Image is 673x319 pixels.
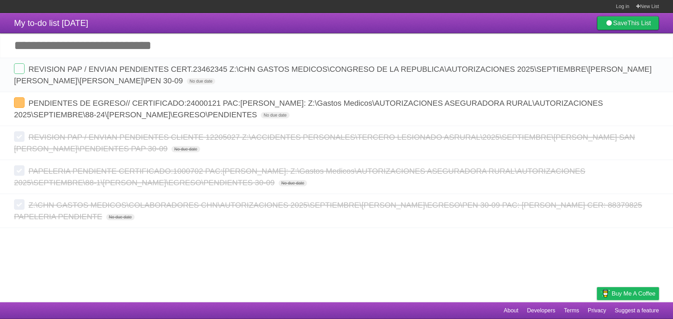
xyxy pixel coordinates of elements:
[14,97,25,108] label: Done
[597,16,659,30] a: SaveThis List
[588,304,606,317] a: Privacy
[171,146,200,152] span: No due date
[106,214,135,220] span: No due date
[564,304,579,317] a: Terms
[279,180,307,186] span: No due date
[14,167,585,187] span: PAPELERIA PENDIENTE CERTIFICADO:1000702 PAC:[PERSON_NAME]: Z:\Gastos Medicos\AUTORIZACIONES ASEGU...
[527,304,555,317] a: Developers
[14,18,88,28] span: My to-do list [DATE]
[14,199,25,210] label: Done
[504,304,518,317] a: About
[597,287,659,300] a: Buy me a coffee
[187,78,215,84] span: No due date
[14,131,25,142] label: Done
[14,201,642,221] span: Z:\CHN GASTOS MEDICOS\COLABORADORES CHN\AUTORIZACIONES 2025\SEPTIEMBRE\[PERSON_NAME]\EGRESO\PEN 3...
[261,112,289,118] span: No due date
[14,99,603,119] span: PENDIENTES DE EGRESO// CERTIFICADO:24000121 PAC:[PERSON_NAME]: Z:\Gastos Medicos\AUTORIZACIONES A...
[14,165,25,176] label: Done
[612,287,655,300] span: Buy me a coffee
[627,20,651,27] b: This List
[14,65,652,85] span: REVISION PAP / ENVIAN PENDIENTES CERT.23462345 Z:\CHN GASTOS MEDICOS\CONGRESO DE LA REPUBLICA\AUT...
[14,63,25,74] label: Done
[615,304,659,317] a: Suggest a feature
[14,133,635,153] span: REVISION PAP / ENVIAN PENDIENTES CLIENTE 12205027 Z:\ACCIDENTES PERSONALES\TERCERO LESIONADO ASRU...
[600,287,610,299] img: Buy me a coffee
